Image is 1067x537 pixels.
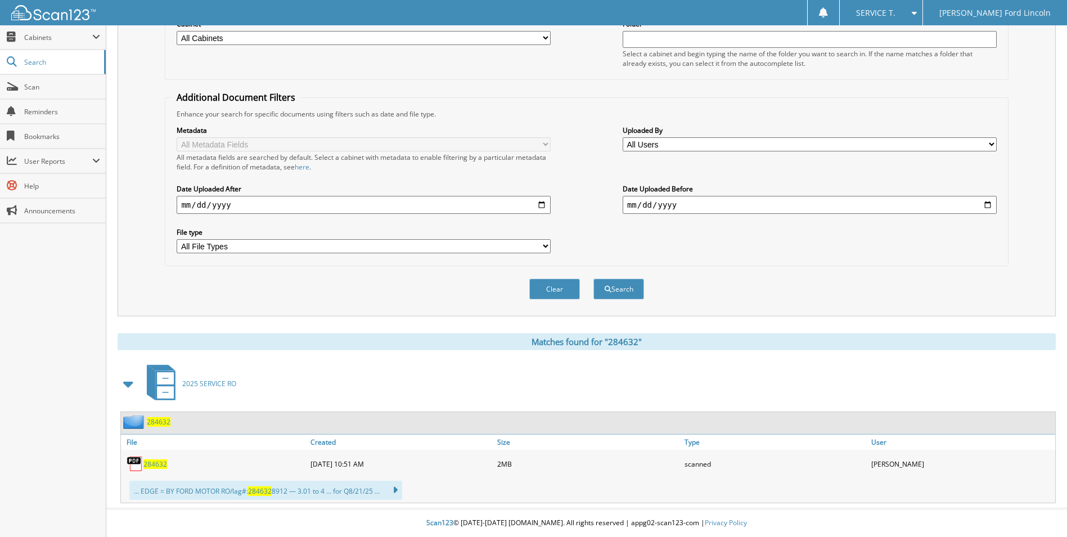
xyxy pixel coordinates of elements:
span: 284632 [248,486,272,496]
div: scanned [682,453,868,475]
span: Cabinets [24,33,92,42]
a: here [295,162,309,172]
span: SERVICE T. [856,10,895,16]
label: File type [177,227,551,237]
a: 284632 [143,459,167,469]
iframe: Chat Widget [1011,483,1067,537]
label: Date Uploaded Before [623,184,997,194]
div: ... EDGE = BY FORD MOTOR RO/lag#: 8912 — 3.01 to 4 ... for Q8/21/25 ... [129,481,402,500]
span: User Reports [24,156,92,166]
span: Reminders [24,107,100,117]
div: [DATE] 10:51 AM [308,453,494,475]
input: end [623,196,997,214]
label: Date Uploaded After [177,184,551,194]
a: Size [494,435,681,450]
a: Privacy Policy [705,518,747,527]
a: File [121,435,308,450]
span: 2025 SERVICE RO [182,379,236,388]
a: User [868,435,1055,450]
div: Enhance your search for specific documents using filters such as date and file type. [171,109,1002,119]
div: Matches found for "284632" [118,333,1056,350]
button: Clear [529,279,580,299]
a: Created [308,435,494,450]
span: Search [24,57,98,67]
span: Help [24,181,100,191]
label: Metadata [177,126,551,135]
div: [PERSON_NAME] [868,453,1055,475]
a: 284632 [147,417,170,427]
div: © [DATE]-[DATE] [DOMAIN_NAME]. All rights reserved | appg02-scan123-com | [106,509,1067,537]
span: Announcements [24,206,100,216]
legend: Additional Document Filters [171,91,301,104]
input: start [177,196,551,214]
img: PDF.png [127,455,143,472]
span: [PERSON_NAME] Ford Lincoln [939,10,1051,16]
div: 2MB [494,453,681,475]
img: scan123-logo-white.svg [11,5,96,20]
span: Scan123 [426,518,453,527]
div: Select a cabinet and begin typing the name of the folder you want to search in. If the name match... [623,49,997,68]
label: Uploaded By [623,126,997,135]
span: Scan [24,82,100,92]
div: All metadata fields are searched by default. Select a cabinet with metadata to enable filtering b... [177,153,551,172]
span: Bookmarks [24,132,100,141]
button: Search [593,279,644,299]
img: folder2.png [123,415,147,429]
a: 2025 SERVICE RO [140,361,236,406]
a: Type [682,435,868,450]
